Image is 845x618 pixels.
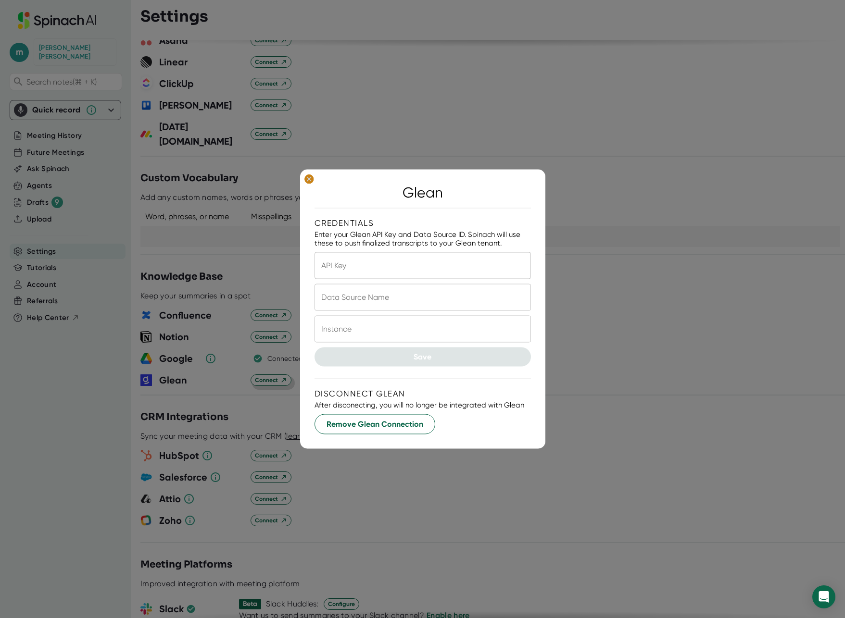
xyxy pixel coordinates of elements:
div: Disconnect Glean [315,389,531,398]
div: Glean [403,184,443,201]
button: Save [315,347,531,367]
button: Remove Glean Connection [315,414,435,434]
div: Credentials [315,218,531,228]
div: Enter your Glean API Key and Data Source ID. Spinach will use these to push finalized transcripts... [315,230,531,247]
div: After disconecting, you will no longer be integrated with Glean [315,401,531,409]
span: Remove Glean Connection [327,419,423,430]
div: Open Intercom Messenger [812,585,835,608]
span: Save [414,352,431,361]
